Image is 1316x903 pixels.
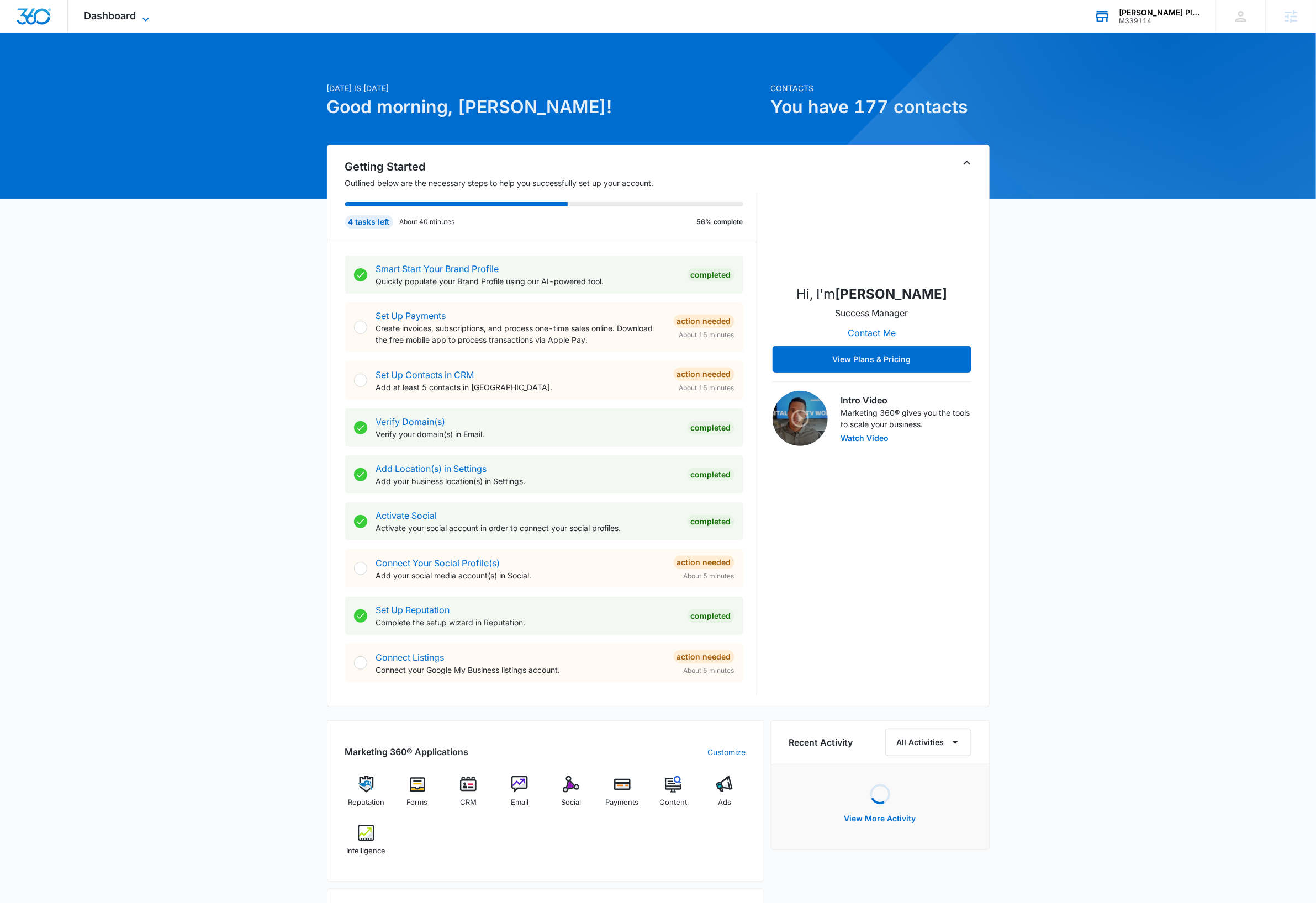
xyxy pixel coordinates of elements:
[376,463,487,474] a: Add Location(s) in Settings
[796,284,947,304] p: Hi, I'm
[684,666,734,676] span: About 5 minutes
[376,557,500,569] a: Connect Your Social Profile(s)
[376,263,499,274] a: Smart Start Your Brand Profile
[688,421,734,434] div: Completed
[376,369,474,380] a: Set Up Contacts in CRM
[688,468,734,481] div: Completed
[708,746,746,758] a: Customize
[688,609,734,623] div: Completed
[327,82,764,94] p: [DATE] is [DATE]
[346,846,385,857] span: Intelligence
[674,556,734,569] div: Action Needed
[773,391,828,446] img: Intro Video
[345,177,757,189] p: Outlined below are the necessary steps to help you successfully set up your account.
[679,330,734,340] span: About 15 minutes
[376,428,679,440] p: Verify your domain(s) in Email.
[674,650,734,663] div: Action Needed
[704,776,746,816] a: Ads
[376,510,437,521] a: Activate Social
[674,368,734,381] div: Action Needed
[960,156,974,169] button: Toggle Collapse
[345,776,388,816] a: Reputation
[499,776,541,816] a: Email
[376,322,665,346] p: Create invoices, subscriptions, and process one-time sales online. Download the free mobile app t...
[376,652,445,663] a: Connect Listings
[606,797,639,808] span: Payments
[376,522,679,534] p: Activate your social account in order to connect your social profiles.
[601,776,643,816] a: Payments
[773,346,971,373] button: View Plans & Pricing
[841,434,889,442] button: Watch Video
[718,797,731,808] span: Ads
[447,776,490,816] a: CRM
[771,82,990,94] p: Contacts
[345,158,757,175] h2: Getting Started
[345,825,388,864] a: Intelligence
[460,797,477,808] span: CRM
[376,664,665,676] p: Connect your Google My Business listings account.
[348,797,384,808] span: Reputation
[84,10,136,22] span: Dashboard
[836,306,908,320] p: Success Manager
[885,729,971,756] button: All Activities
[345,745,469,758] h2: Marketing 360® Applications
[789,736,853,749] h6: Recent Activity
[376,416,446,427] a: Verify Domain(s)
[396,776,438,816] a: Forms
[376,381,665,393] p: Add at least 5 contacts in [GEOGRAPHIC_DATA].
[688,515,734,528] div: Completed
[659,797,687,808] span: Content
[561,797,581,808] span: Social
[674,315,734,328] div: Action Needed
[376,475,679,487] p: Add your business location(s) in Settings.
[376,570,665,581] p: Add your social media account(s) in Social.
[400,217,455,227] p: About 40 minutes
[771,94,990,120] h1: You have 177 contacts
[511,797,528,808] span: Email
[835,286,947,302] strong: [PERSON_NAME]
[376,604,450,615] a: Set Up Reputation
[407,797,428,808] span: Forms
[376,275,679,287] p: Quickly populate your Brand Profile using our AI-powered tool.
[841,407,971,430] p: Marketing 360® gives you the tools to scale your business.
[833,805,927,832] button: View More Activity
[817,165,927,275] img: Robin Mills
[652,776,695,816] a: Content
[1119,17,1199,25] div: account id
[837,320,907,346] button: Contact Me
[841,394,971,407] h3: Intro Video
[688,268,734,281] div: Completed
[684,571,734,581] span: About 5 minutes
[550,776,593,816] a: Social
[327,94,764,120] h1: Good morning, [PERSON_NAME]!
[679,383,734,393] span: About 15 minutes
[376,617,679,628] p: Complete the setup wizard in Reputation.
[697,217,743,227] p: 56% complete
[376,310,446,321] a: Set Up Payments
[345,215,393,229] div: 4 tasks left
[1119,8,1199,17] div: account name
